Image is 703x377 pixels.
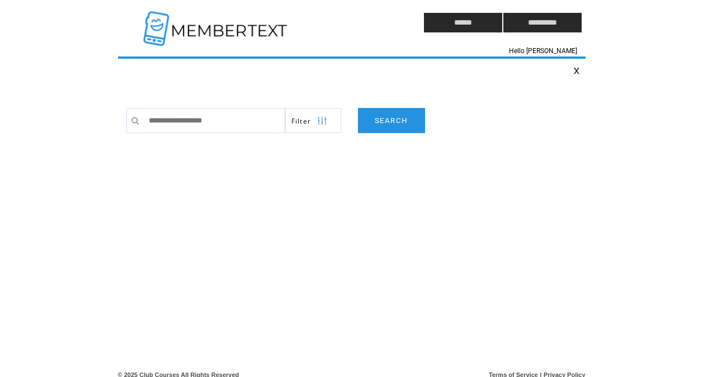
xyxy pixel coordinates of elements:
[291,116,312,126] span: Show filters
[509,47,577,55] span: Hello [PERSON_NAME]
[358,108,425,133] a: SEARCH
[285,108,341,133] a: Filter
[317,109,327,134] img: filters.png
